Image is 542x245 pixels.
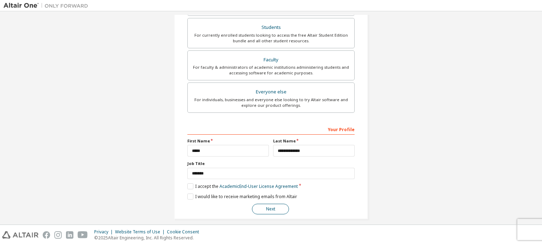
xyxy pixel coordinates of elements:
div: For individuals, businesses and everyone else looking to try Altair software and explore our prod... [192,97,350,108]
a: Academic End-User License Agreement [219,183,298,189]
img: Altair One [4,2,92,9]
img: linkedin.svg [66,231,73,239]
img: facebook.svg [43,231,50,239]
div: Your Profile [187,123,355,135]
div: Everyone else [192,87,350,97]
div: Cookie Consent [167,229,203,235]
div: Privacy [94,229,115,235]
div: Faculty [192,55,350,65]
label: Job Title [187,161,355,166]
img: instagram.svg [54,231,62,239]
img: youtube.svg [78,231,88,239]
div: Website Terms of Use [115,229,167,235]
div: Students [192,23,350,32]
button: Next [252,204,289,214]
label: I would like to receive marketing emails from Altair [187,194,297,200]
div: For currently enrolled students looking to access the free Altair Student Edition bundle and all ... [192,32,350,44]
label: I accept the [187,183,298,189]
label: First Name [187,138,269,144]
img: altair_logo.svg [2,231,38,239]
p: © 2025 Altair Engineering, Inc. All Rights Reserved. [94,235,203,241]
div: For faculty & administrators of academic institutions administering students and accessing softwa... [192,65,350,76]
label: Last Name [273,138,355,144]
